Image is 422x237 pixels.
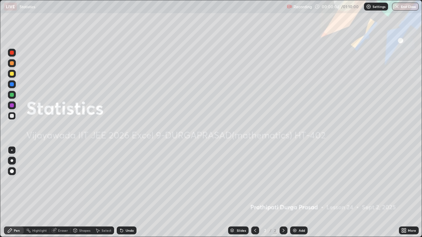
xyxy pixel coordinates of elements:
div: Pen [14,229,20,232]
div: / [270,228,272,232]
div: Highlight [32,229,47,232]
p: Settings [373,5,385,8]
p: LIVE [6,4,15,9]
div: Eraser [58,229,68,232]
div: Slides [237,229,246,232]
div: Shapes [79,229,90,232]
button: End Class [392,3,419,11]
img: end-class-cross [394,4,400,9]
img: add-slide-button [292,228,297,233]
img: recording.375f2c34.svg [287,4,292,9]
div: Undo [126,229,134,232]
img: class-settings-icons [366,4,371,9]
p: Recording [293,4,312,9]
div: Add [299,229,305,232]
div: 2 [262,228,268,232]
div: 2 [273,227,277,233]
div: Select [102,229,111,232]
div: More [408,229,416,232]
p: Statistics [19,4,35,9]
